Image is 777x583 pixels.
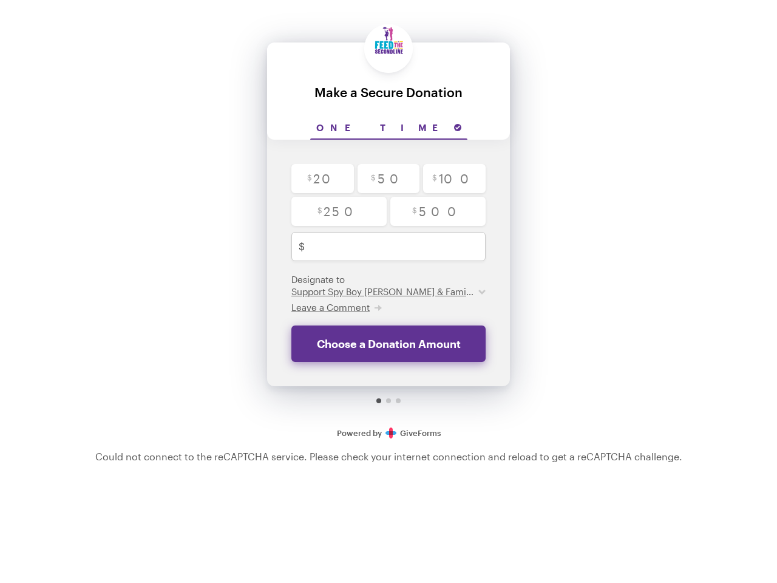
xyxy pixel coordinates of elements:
[291,273,486,298] div: Designate to
[279,85,498,99] div: Make a Secure Donation
[291,326,486,362] button: Choose a Donation Amount
[95,451,682,462] div: Could not connect to the reCAPTCHA service. Please check your internet connection and reload to g...
[291,302,370,313] span: Leave a Comment
[337,428,441,438] a: Secure DonationsPowered byGiveForms
[291,301,382,313] button: Leave a Comment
